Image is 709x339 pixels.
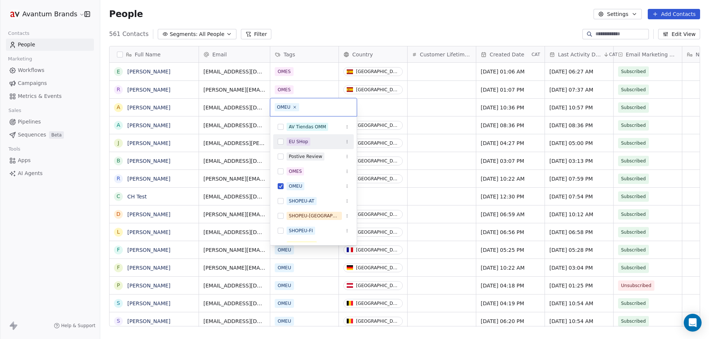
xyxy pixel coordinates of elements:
[289,168,302,175] div: OMES
[289,183,302,190] div: OMEU
[289,124,326,130] div: AV Tiendas OMM
[289,242,315,249] div: SHOPEU-FR
[289,153,322,160] div: Postive Review
[289,213,340,219] div: SHOPEU-[GEOGRAPHIC_DATA]
[273,119,354,327] div: Suggestions
[289,138,308,145] div: EU SHop
[289,198,314,204] div: SHOPEU-AT
[289,227,313,234] div: SHOPEU-FI
[277,104,290,111] div: OMEU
